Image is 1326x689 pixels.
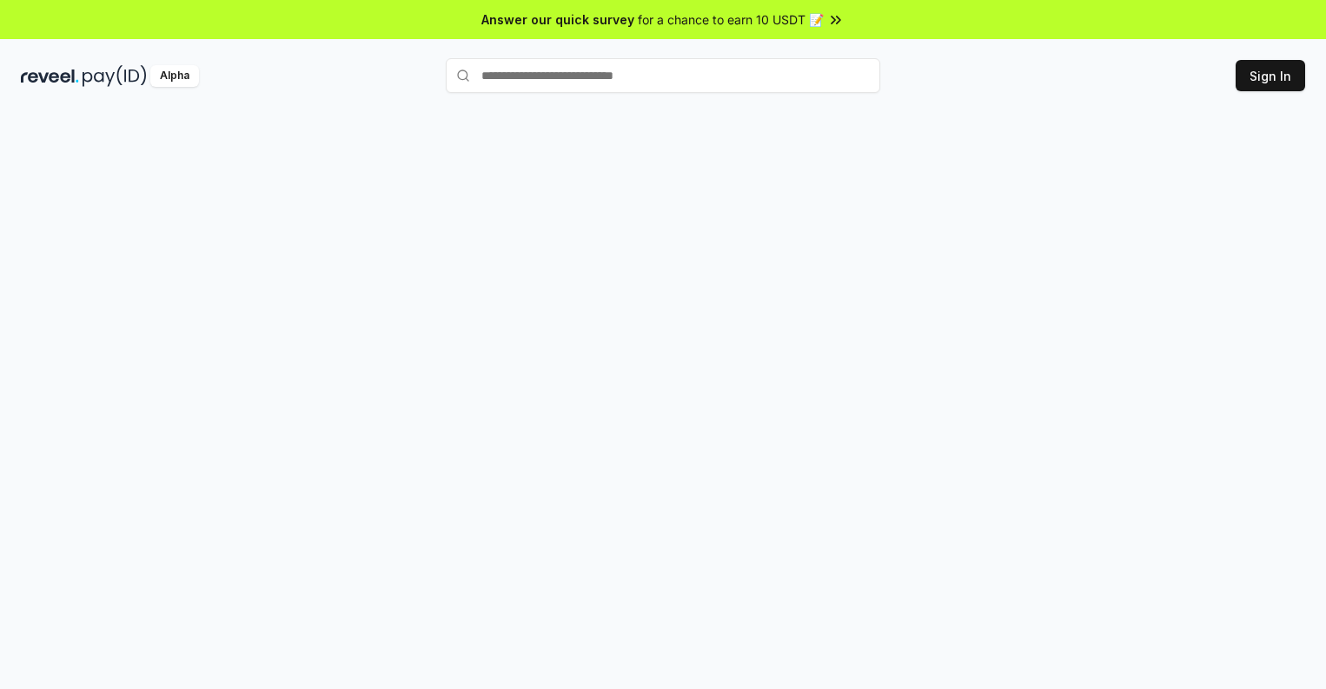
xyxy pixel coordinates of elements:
[638,10,824,29] span: for a chance to earn 10 USDT 📝
[1236,60,1305,91] button: Sign In
[481,10,634,29] span: Answer our quick survey
[21,65,79,87] img: reveel_dark
[150,65,199,87] div: Alpha
[83,65,147,87] img: pay_id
